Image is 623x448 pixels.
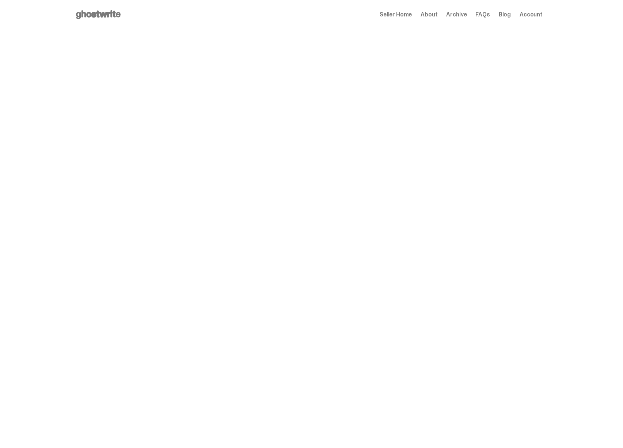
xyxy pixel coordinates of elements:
[446,12,467,18] a: Archive
[499,12,511,18] a: Blog
[421,12,437,18] a: About
[520,12,543,18] a: Account
[475,12,490,18] a: FAQs
[380,12,412,18] a: Seller Home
